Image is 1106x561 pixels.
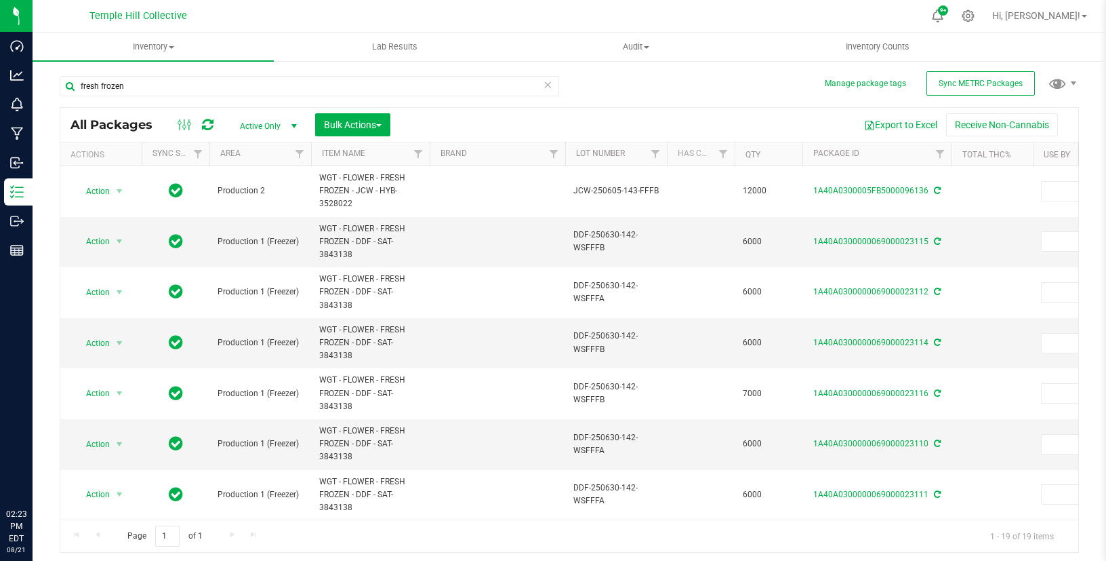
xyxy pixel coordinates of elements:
span: Sync from Compliance System [932,338,941,347]
span: In Sync [169,232,183,251]
span: select [111,384,128,403]
span: Action [74,232,110,251]
span: Production 1 (Freezer) [218,235,303,248]
a: 1A40A0300000069000023116 [813,389,928,398]
a: Lot Number [576,149,625,158]
span: WGT - FLOWER - FRESH FROZEN - JCW - HYB-3528022 [319,172,422,211]
inline-svg: Inbound [10,156,24,170]
span: DDF-250630-142-WSFFFA [573,431,659,457]
div: Manage settings [960,9,977,22]
a: Filter [929,142,951,166]
input: Search Package ID, Item Name, SKU, Lot or Part Number... [60,76,559,96]
a: 1A40A0300000069000023112 [813,287,928,296]
span: 6000 [743,336,794,349]
inline-svg: Manufacturing [10,127,24,140]
a: Total THC% [962,150,1011,159]
a: Filter [712,142,735,166]
inline-svg: Inventory [10,185,24,199]
span: WGT - FLOWER - FRESH FROZEN - DDF - SAT-3843138 [319,476,422,515]
span: select [111,283,128,302]
button: Export to Excel [855,113,946,136]
span: Lab Results [354,41,436,53]
span: 6000 [743,286,794,298]
span: Temple Hill Collective [89,10,187,22]
span: Production 1 (Freezer) [218,387,303,400]
span: Action [74,283,110,302]
span: select [111,182,128,201]
span: Inventory Counts [827,41,928,53]
span: Sync from Compliance System [932,287,941,296]
a: Inventory Counts [757,33,998,61]
span: Action [74,334,110,353]
a: Package ID [813,149,859,158]
a: Use By [1044,150,1070,159]
span: Inventory [33,41,274,53]
span: 6000 [743,235,794,248]
a: Filter [407,142,430,166]
span: In Sync [169,434,183,453]
a: Brand [441,149,467,158]
inline-svg: Outbound [10,214,24,228]
th: Has COA [667,142,735,166]
span: 6000 [743,488,794,501]
inline-svg: Analytics [10,69,24,82]
span: DDF-250630-142-WSFFFA [573,279,659,305]
p: 02:23 PM EDT [6,508,26,545]
inline-svg: Dashboard [10,39,24,53]
span: WGT - FLOWER - FRESH FROZEN - DDF - SAT-3843138 [319,324,422,363]
a: Filter [543,142,565,166]
iframe: Resource center [14,452,54,493]
span: select [111,232,128,251]
a: Sync Status [152,149,205,158]
span: WGT - FLOWER - FRESH FROZEN - DDF - SAT-3843138 [319,273,422,312]
span: In Sync [169,282,183,301]
a: Item Name [322,149,365,158]
span: In Sync [169,384,183,403]
a: 1A40A0300000069000023110 [813,439,928,448]
span: In Sync [169,485,183,504]
span: select [111,485,128,504]
span: Hi, [PERSON_NAME]! [992,10,1080,21]
span: 12000 [743,185,794,197]
span: Production 1 (Freezer) [218,488,303,501]
span: In Sync [169,333,183,352]
span: Action [74,182,110,201]
button: Bulk Actions [315,113,390,136]
a: Filter [644,142,667,166]
a: Audit [516,33,757,61]
button: Receive Non-Cannabis [946,113,1058,136]
input: 1 [155,526,180,547]
span: In Sync [169,181,183,200]
span: JCW-250605-143-FFFB [573,185,659,197]
inline-svg: Monitoring [10,98,24,111]
a: Area [220,149,241,158]
span: Production 1 (Freezer) [218,336,303,349]
span: Audit [516,41,756,53]
span: Action [74,384,110,403]
a: 1A40A0300000069000023115 [813,237,928,246]
a: Filter [187,142,209,166]
a: Inventory [33,33,274,61]
span: Sync METRC Packages [939,79,1023,88]
span: DDF-250630-142-WSFFFB [573,381,659,406]
span: Action [74,435,110,454]
button: Sync METRC Packages [926,71,1035,96]
span: 7000 [743,387,794,400]
button: Manage package tags [825,78,906,90]
span: WGT - FLOWER - FRESH FROZEN - DDF - SAT-3843138 [319,223,422,262]
a: 1A40A0300000069000023111 [813,490,928,499]
span: Page of 1 [116,526,213,547]
a: 1A40A0300005FB5000096136 [813,186,928,195]
span: select [111,435,128,454]
span: Sync from Compliance System [932,490,941,499]
span: DDF-250630-142-WSFFFB [573,330,659,355]
span: 9+ [940,8,946,14]
span: Production 1 (Freezer) [218,286,303,298]
span: DDF-250630-142-WSFFFB [573,229,659,254]
span: Sync from Compliance System [932,237,941,246]
a: Qty [745,150,760,159]
a: Lab Results [274,33,515,61]
span: WGT - FLOWER - FRESH FROZEN - DDF - SAT-3843138 [319,374,422,413]
span: Sync from Compliance System [932,389,941,398]
span: 1 - 19 of 19 items [979,526,1065,546]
